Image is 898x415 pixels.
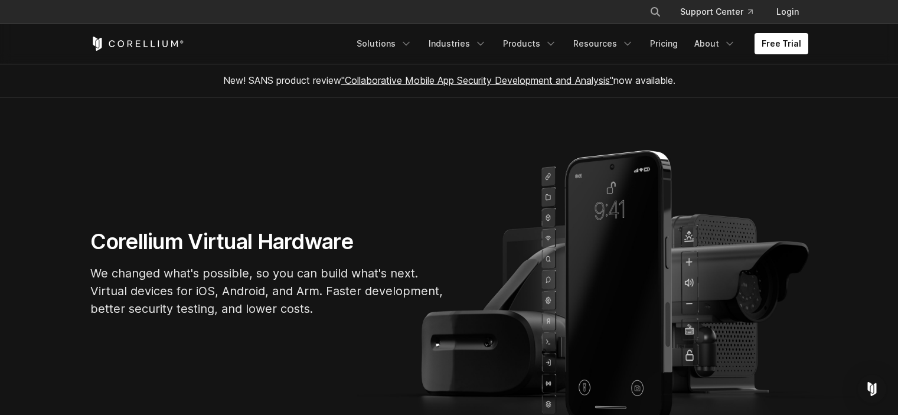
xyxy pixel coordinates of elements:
[496,33,564,54] a: Products
[90,37,184,51] a: Corellium Home
[635,1,808,22] div: Navigation Menu
[566,33,641,54] a: Resources
[767,1,808,22] a: Login
[90,228,445,255] h1: Corellium Virtual Hardware
[341,74,613,86] a: "Collaborative Mobile App Security Development and Analysis"
[645,1,666,22] button: Search
[350,33,808,54] div: Navigation Menu
[223,74,675,86] span: New! SANS product review now available.
[422,33,494,54] a: Industries
[755,33,808,54] a: Free Trial
[643,33,685,54] a: Pricing
[90,264,445,318] p: We changed what's possible, so you can build what's next. Virtual devices for iOS, Android, and A...
[858,375,886,403] div: Open Intercom Messenger
[671,1,762,22] a: Support Center
[687,33,743,54] a: About
[350,33,419,54] a: Solutions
